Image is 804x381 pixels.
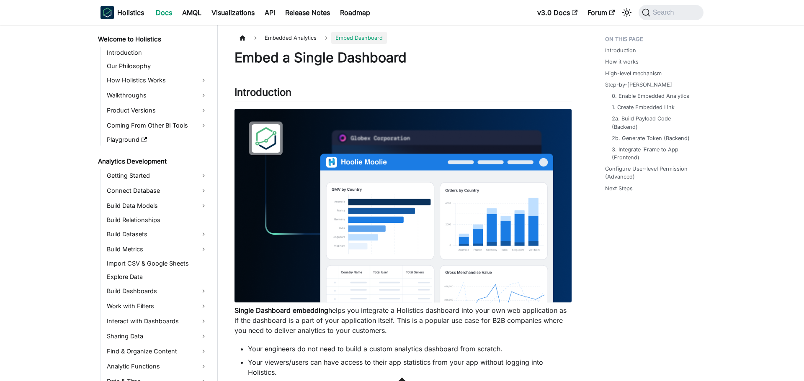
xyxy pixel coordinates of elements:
span: Embedded Analytics [260,32,321,44]
a: Find & Organize Content [104,345,210,358]
a: Home page [234,32,250,44]
a: HolisticsHolisticsHolistics [100,6,144,19]
nav: Docs sidebar [92,25,218,381]
a: Explore Data [104,271,210,283]
h2: Introduction [234,86,572,102]
a: Playground [104,134,210,146]
a: 3. Integrate iFrame to App (Frontend) [612,146,695,161]
a: v3.0 Docs [532,6,582,19]
span: Search [650,9,679,16]
a: Product Versions [104,104,210,117]
a: Interact with Dashboards [104,315,210,328]
a: Release Notes [280,6,335,19]
a: 0. Enable Embedded Analytics [612,92,689,100]
a: Walkthroughs [104,89,210,102]
a: Analytics Development [95,156,210,167]
a: 1. Create Embedded Link [612,103,675,111]
a: AMQL [177,6,206,19]
a: Coming From Other BI Tools [104,119,210,132]
button: Search (Command+K) [639,5,703,20]
li: Your viewers/users can have access to their app statistics from your app without logging into Hol... [248,357,572,377]
h1: Embed a Single Dashboard [234,49,572,66]
nav: Breadcrumbs [234,32,572,44]
span: Embed Dashboard [331,32,387,44]
a: High-level mechanism [605,69,662,77]
img: Embedded Dashboard [234,109,572,303]
a: Our Philosophy [104,60,210,72]
a: Docs [151,6,177,19]
a: Introduction [605,46,636,54]
a: How it works [605,58,639,66]
p: helps you integrate a Holistics dashboard into your own web application as if the dashboard is a ... [234,305,572,335]
a: 2b. Generate Token (Backend) [612,134,690,142]
a: Sharing Data [104,330,210,343]
a: How Holistics Works [104,74,210,87]
a: Build Dashboards [104,284,210,298]
a: API [260,6,280,19]
a: Step-by-[PERSON_NAME] [605,81,672,89]
a: 2a. Build Payload Code (Backend) [612,115,695,130]
a: Visualizations [206,6,260,19]
strong: Single Dashboard embedding [234,306,328,315]
a: Build Data Models [104,199,210,212]
a: Introduction [104,47,210,59]
a: Build Metrics [104,243,210,256]
a: Configure User-level Permission (Advanced) [605,165,698,181]
a: Forum [582,6,620,19]
a: Getting Started [104,169,210,182]
a: Welcome to Holistics [95,33,210,45]
a: Connect Database [104,184,210,197]
b: Holistics [117,8,144,18]
a: Next Steps [605,184,633,192]
a: Build Relationships [104,214,210,226]
img: Holistics [100,6,114,19]
a: Import CSV & Google Sheets [104,258,210,269]
a: Roadmap [335,6,375,19]
button: Switch between dark and light mode (currently system mode) [620,6,634,19]
a: Work with Filters [104,299,210,313]
a: Build Datasets [104,228,210,241]
a: Analytic Functions [104,360,210,373]
li: Your engineers do not need to build a custom analytics dashboard from scratch. [248,344,572,354]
